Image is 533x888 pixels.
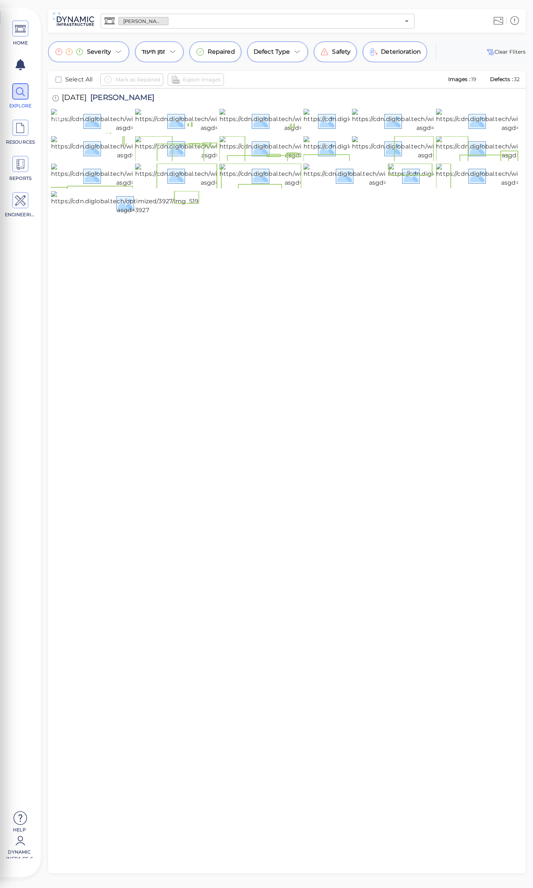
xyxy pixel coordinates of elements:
[51,136,215,160] img: https://cdn.diglobal.tech/width210/3927/img_5209.jpg?asgd=3927
[4,849,35,858] span: Dynamic Infra CS-6
[51,109,213,133] img: https://cdn.diglobal.tech/width210/3927/img_5215.jpg?asgd=3927
[208,47,235,56] span: Repaired
[87,94,154,104] span: [PERSON_NAME]
[514,76,520,83] span: 32
[381,47,421,56] span: Deterioration
[4,827,35,832] span: Help
[352,136,516,160] img: https://cdn.diglobal.tech/width210/3927/img_5205.jpg?asgd=3927
[62,94,87,104] span: [DATE]
[100,73,163,86] button: Mark as Repaired
[304,136,467,160] img: https://cdn.diglobal.tech/width210/3927/img_5206.jpg?asgd=3927
[447,76,471,83] span: Images :
[5,211,36,218] span: ENGINEERING
[402,16,412,26] button: Open
[51,164,214,187] img: https://cdn.diglobal.tech/width210/3927/img_5201.jpg?asgd=3927
[4,192,37,218] a: ENGINEERING
[332,47,351,56] span: Safety
[5,139,36,145] span: RESOURCES
[502,855,527,882] iframe: Chat
[119,18,168,25] span: [PERSON_NAME]
[254,47,290,56] span: Defect Type
[4,83,37,109] a: EXPLORE
[5,175,36,182] span: REPORTS
[4,20,37,46] a: HOME
[471,76,476,83] span: 19
[219,109,381,133] img: https://cdn.diglobal.tech/width210/3927/img_5213.jpg?asgd=3927
[183,75,221,84] span: Export Images
[65,75,93,84] span: Select All
[87,47,111,56] span: Severity
[5,103,36,109] span: EXPLORE
[51,191,215,215] img: https://cdn.diglobal.tech/optimized/3927/img_5191.jpg?asgd=3927
[352,109,513,133] img: https://cdn.diglobal.tech/width210/3927/img_5211.jpg?asgd=3927
[304,164,466,187] img: https://cdn.diglobal.tech/width210/3927/img_5196.jpg?asgd=3927
[5,40,36,46] span: HOME
[489,76,514,83] span: Defects :
[4,120,37,145] a: RESOURCES
[486,47,526,56] button: Clear Fliters
[219,164,382,187] img: https://cdn.diglobal.tech/width210/3927/img_5198.jpg?asgd=3927
[135,164,298,187] img: https://cdn.diglobal.tech/width210/3927/img_5199.jpg?asgd=3927
[115,75,160,84] span: Mark as Repaired
[304,109,465,133] img: https://cdn.diglobal.tech/width210/3927/img_5212.jpg?asgd=3927
[141,47,165,56] span: זמן תיעוד
[168,73,224,86] button: Export Images
[219,136,383,160] img: https://cdn.diglobal.tech/width210/3927/img_5207.jpg?asgd=3927
[4,156,37,182] a: REPORTS
[135,136,299,160] img: https://cdn.diglobal.tech/width210/3927/img_5208.jpg?asgd=3927
[135,109,298,133] img: https://cdn.diglobal.tech/width210/3927/img_5214.jpg?asgd=3927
